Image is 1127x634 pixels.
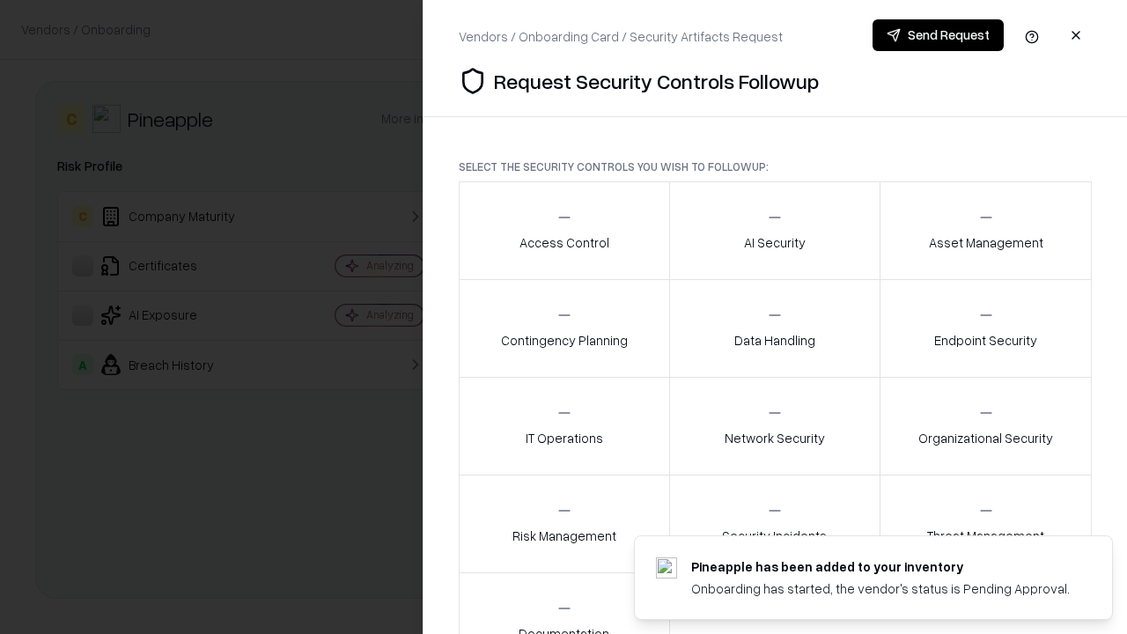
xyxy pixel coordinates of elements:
[459,475,670,573] button: Risk Management
[459,159,1092,174] p: Select the security controls you wish to followup:
[501,331,628,350] p: Contingency Planning
[669,181,881,280] button: AI Security
[459,27,783,46] div: Vendors / Onboarding Card / Security Artifacts Request
[880,279,1092,378] button: Endpoint Security
[873,19,1004,51] button: Send Request
[927,527,1044,545] p: Threat Management
[934,331,1037,350] p: Endpoint Security
[494,67,819,95] p: Request Security Controls Followup
[669,475,881,573] button: Security Incidents
[691,579,1070,598] div: Onboarding has started, the vendor's status is Pending Approval.
[722,527,827,545] p: Security Incidents
[918,429,1053,447] p: Organizational Security
[526,429,603,447] p: IT Operations
[519,233,609,252] p: Access Control
[669,279,881,378] button: Data Handling
[669,377,881,475] button: Network Security
[512,527,616,545] p: Risk Management
[691,557,1070,576] div: Pineapple has been added to your inventory
[880,377,1092,475] button: Organizational Security
[880,181,1092,280] button: Asset Management
[734,331,815,350] p: Data Handling
[880,475,1092,573] button: Threat Management
[459,377,670,475] button: IT Operations
[744,233,806,252] p: AI Security
[725,429,825,447] p: Network Security
[459,181,670,280] button: Access Control
[656,557,677,579] img: pineappleenergy.com
[929,233,1043,252] p: Asset Management
[459,279,670,378] button: Contingency Planning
